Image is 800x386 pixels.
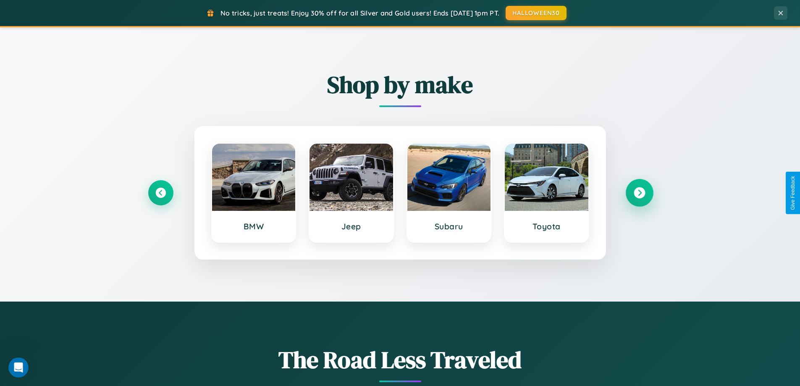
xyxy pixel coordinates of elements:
iframe: Intercom live chat [8,357,29,378]
button: HALLOWEEN30 [506,6,567,20]
h1: The Road Less Traveled [148,344,652,376]
span: No tricks, just treats! Enjoy 30% off for all Silver and Gold users! Ends [DATE] 1pm PT. [220,9,499,17]
h3: Subaru [416,221,483,231]
h2: Shop by make [148,68,652,101]
h3: BMW [220,221,287,231]
div: Give Feedback [790,176,796,210]
h3: Toyota [513,221,580,231]
h3: Jeep [318,221,385,231]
